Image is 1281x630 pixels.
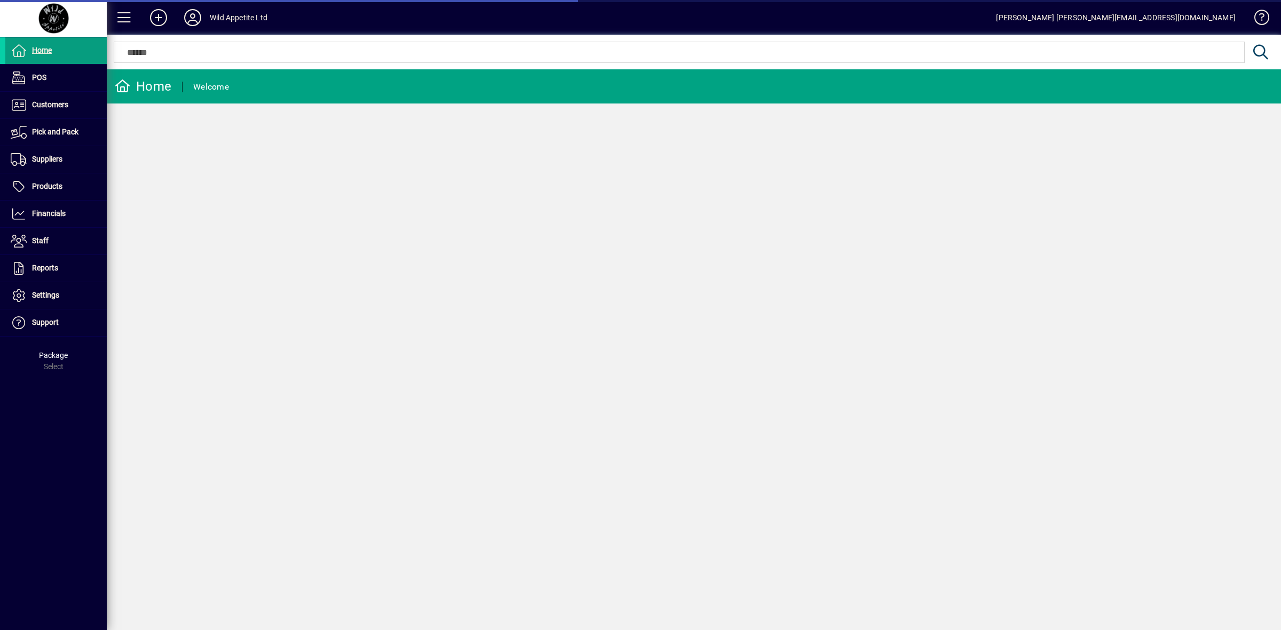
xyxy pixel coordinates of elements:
[32,127,78,136] span: Pick and Pack
[5,146,107,173] a: Suppliers
[39,351,68,360] span: Package
[5,201,107,227] a: Financials
[5,119,107,146] a: Pick and Pack
[193,78,229,95] div: Welcome
[5,309,107,336] a: Support
[5,92,107,118] a: Customers
[32,100,68,109] span: Customers
[115,78,171,95] div: Home
[176,8,210,27] button: Profile
[32,73,46,82] span: POS
[996,9,1236,26] div: [PERSON_NAME] [PERSON_NAME][EMAIL_ADDRESS][DOMAIN_NAME]
[32,209,66,218] span: Financials
[32,291,59,299] span: Settings
[32,182,62,190] span: Products
[141,8,176,27] button: Add
[32,46,52,54] span: Home
[5,173,107,200] a: Products
[210,9,267,26] div: Wild Appetite Ltd
[32,236,49,245] span: Staff
[5,228,107,254] a: Staff
[32,264,58,272] span: Reports
[32,318,59,326] span: Support
[32,155,62,163] span: Suppliers
[1246,2,1268,37] a: Knowledge Base
[5,282,107,309] a: Settings
[5,255,107,282] a: Reports
[5,65,107,91] a: POS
